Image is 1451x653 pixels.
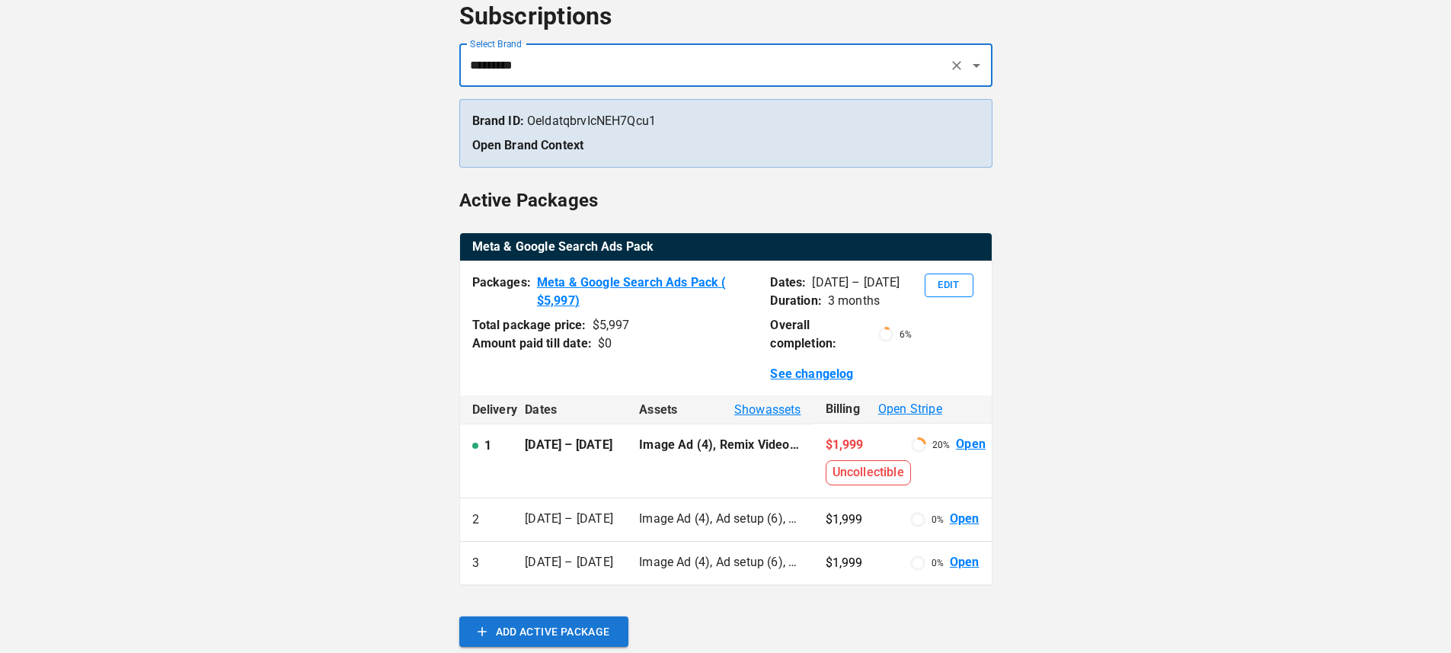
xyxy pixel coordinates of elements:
p: Dates: [770,274,806,292]
p: 6 % [900,328,912,341]
td: [DATE] – [DATE] [513,498,627,542]
td: [DATE] – [DATE] [513,542,627,585]
p: Image Ad (4), Ad setup (6), Ad campaign optimisation (2) [639,554,801,571]
td: [DATE] – [DATE] [513,424,627,498]
button: Edit [925,274,973,297]
p: 3 [472,554,479,572]
th: Dates [513,395,627,424]
button: ADD ACTIVE PACKAGE [459,616,628,647]
p: [DATE] – [DATE] [812,274,900,292]
span: Uncollectible [833,464,904,482]
div: Assets [639,401,801,419]
p: Duration: [770,292,821,310]
div: $ 0 [598,335,612,353]
button: Clear [946,55,967,76]
p: $1,999 [826,554,863,572]
p: 0 % [932,556,944,570]
h6: Active Packages [459,186,599,215]
p: 2 [472,511,479,529]
p: Packages: [472,274,531,310]
p: OeldatqbrvIcNEH7Qcu1 [472,112,980,130]
span: Open Stripe [878,400,942,418]
p: 3 months [828,292,880,310]
p: Amount paid till date: [472,335,592,353]
a: Open [956,436,986,453]
p: Image Ad (4), Ad setup (6), Ad campaign optimisation (3) [639,511,801,528]
p: 20 % [932,438,950,452]
p: Overall completion: [770,316,872,353]
div: $ 5,997 [593,316,630,335]
th: Meta & Google Search Ads Pack [460,233,992,261]
p: $1,999 [826,511,863,529]
p: Total package price: [472,316,586,335]
p: $1,999 [826,436,911,454]
p: 1 [484,437,491,455]
p: 0 % [932,513,944,527]
a: Open [950,511,980,528]
a: See changelog [770,365,853,383]
th: Delivery [460,395,513,424]
th: Billing [813,395,992,424]
a: Open [950,554,980,571]
strong: Brand ID: [472,114,524,128]
button: Open [966,55,987,76]
p: Image Ad (4), Remix Video (2), UGC (4), Ad setup (6), Ad campaign optimisation (3) [639,437,801,454]
h4: Subscriptions [459,2,992,32]
label: Select Brand [470,37,522,50]
a: Meta & Google Search Ads Pack ( $5,997) [537,274,759,310]
span: Show assets [734,401,801,419]
table: active packages table [460,233,992,261]
a: Open Brand Context [472,138,584,152]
